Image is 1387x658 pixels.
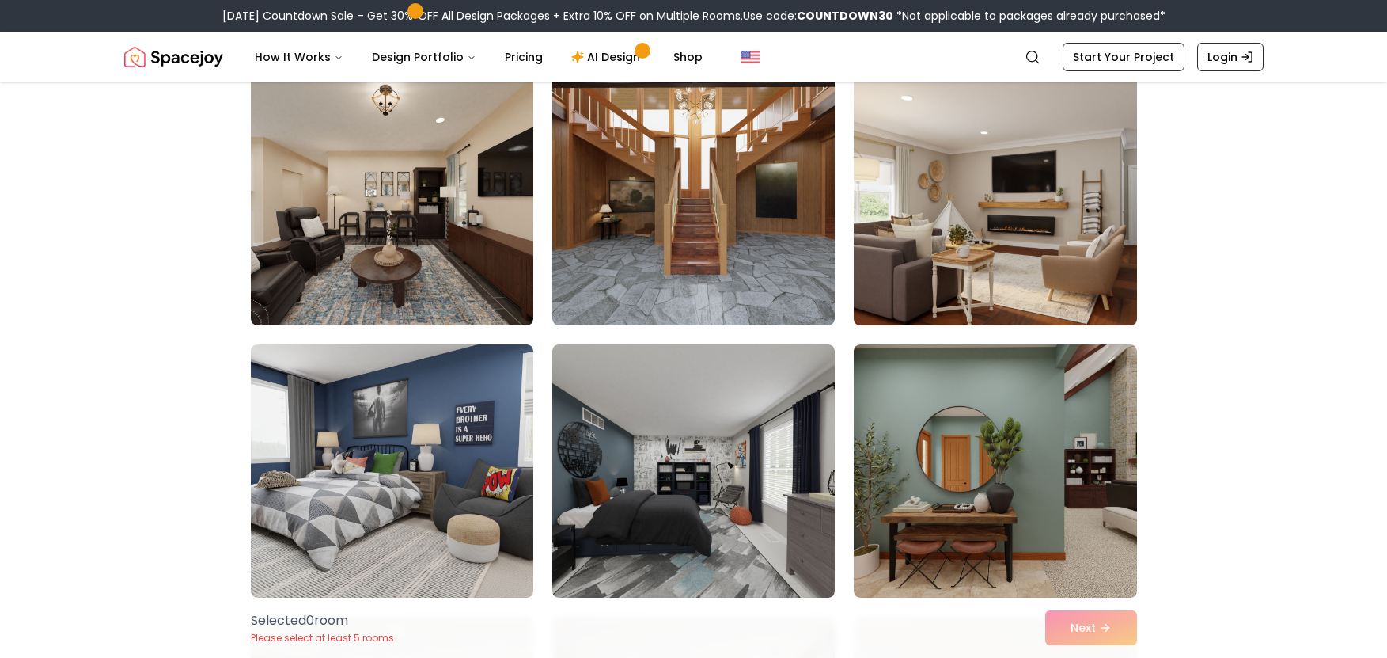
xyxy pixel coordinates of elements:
[222,8,1165,24] div: [DATE] Countdown Sale – Get 30% OFF All Design Packages + Extra 10% OFF on Multiple Rooms.
[251,611,394,630] p: Selected 0 room
[1197,43,1264,71] a: Login
[743,8,893,24] span: Use code:
[124,41,223,73] img: Spacejoy Logo
[893,8,1165,24] span: *Not applicable to packages already purchased*
[124,32,1264,82] nav: Global
[552,72,835,325] img: Room room-5
[242,41,356,73] button: How It Works
[559,41,657,73] a: AI Design
[492,41,555,73] a: Pricing
[854,344,1136,598] img: Room room-9
[251,632,394,645] p: Please select at least 5 rooms
[741,48,760,67] img: United States
[242,41,715,73] nav: Main
[359,41,489,73] button: Design Portfolio
[251,344,533,598] img: Room room-7
[552,344,835,598] img: Room room-8
[251,72,533,325] img: Room room-4
[661,41,715,73] a: Shop
[124,41,223,73] a: Spacejoy
[797,8,893,24] b: COUNTDOWN30
[1063,43,1184,71] a: Start Your Project
[847,66,1143,332] img: Room room-6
